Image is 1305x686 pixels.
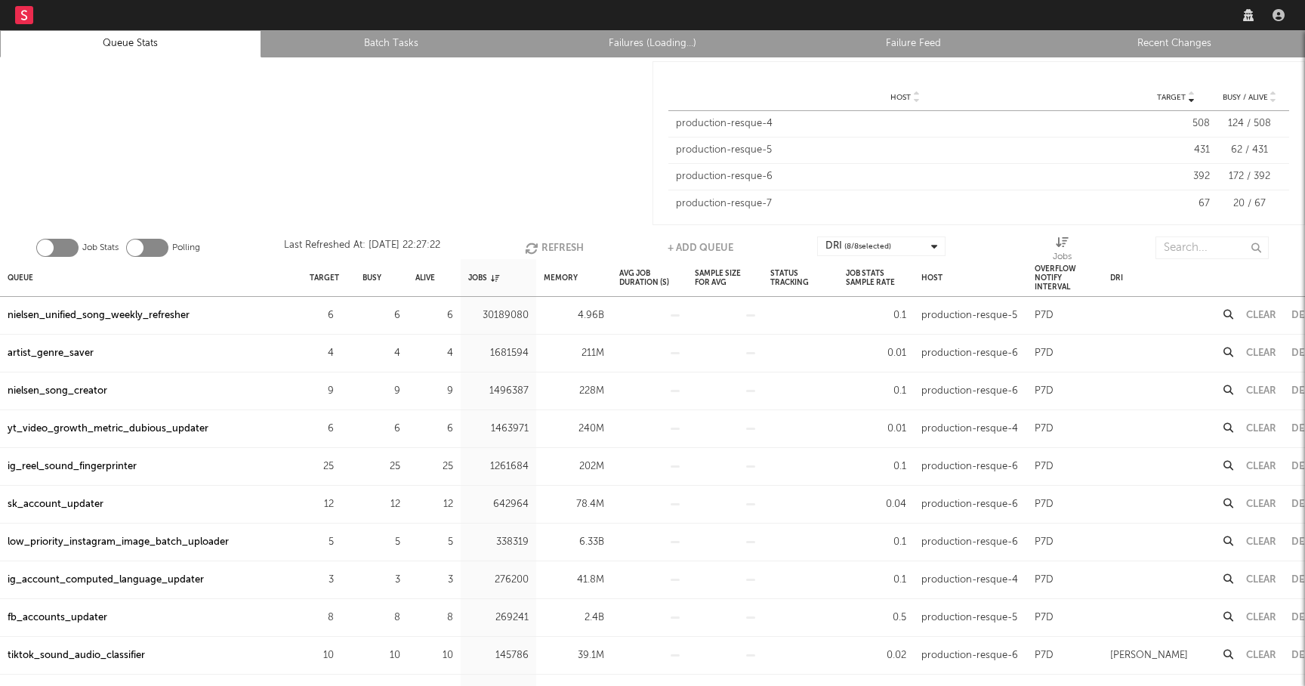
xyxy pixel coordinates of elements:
[846,345,906,363] div: 0.01
[544,458,604,476] div: 202M
[310,496,334,514] div: 12
[270,35,514,53] a: Batch Tasks
[1246,613,1276,623] button: Clear
[1142,143,1210,158] div: 431
[8,647,145,665] a: tiktok_sound_audio_classifier
[310,533,334,552] div: 5
[846,496,906,514] div: 0.04
[921,261,942,294] div: Host
[921,345,1018,363] div: production-resque-6
[415,647,453,665] div: 10
[1035,458,1054,476] div: P7D
[1246,575,1276,585] button: Clear
[362,496,400,514] div: 12
[8,571,204,589] a: ig_account_computed_language_updater
[1217,169,1282,184] div: 172 / 392
[415,609,453,627] div: 8
[619,261,680,294] div: Avg Job Duration (s)
[8,458,137,476] a: ig_reel_sound_fingerprinter
[1053,236,1072,265] div: Jobs
[1142,169,1210,184] div: 392
[544,609,604,627] div: 2.4B
[846,420,906,438] div: 0.01
[1157,93,1186,102] span: Target
[8,382,107,400] a: nielsen_song_creator
[1217,143,1282,158] div: 62 / 431
[544,533,604,552] div: 6.33B
[676,143,1134,158] div: production-resque-5
[544,496,604,514] div: 78.4M
[1035,261,1095,294] div: Overflow Notify Interval
[921,533,1018,552] div: production-resque-6
[8,533,229,552] div: low_priority_instagram_image_batch_uploader
[310,458,334,476] div: 25
[921,307,1017,325] div: production-resque-5
[468,261,499,294] div: Jobs
[8,420,208,438] a: yt_video_growth_metric_dubious_updater
[921,647,1018,665] div: production-resque-6
[8,307,190,325] a: nielsen_unified_song_weekly_refresher
[468,647,529,665] div: 145786
[544,571,604,589] div: 41.8M
[921,496,1018,514] div: production-resque-6
[1035,533,1054,552] div: P7D
[1035,571,1054,589] div: P7D
[415,345,453,363] div: 4
[1246,537,1276,547] button: Clear
[310,647,334,665] div: 10
[1035,307,1054,325] div: P7D
[1035,345,1054,363] div: P7D
[8,609,107,627] a: fb_accounts_updater
[310,571,334,589] div: 3
[530,35,775,53] a: Failures (Loading...)
[310,420,334,438] div: 6
[1035,609,1054,627] div: P7D
[1110,261,1123,294] div: DRI
[846,382,906,400] div: 0.1
[362,307,400,325] div: 6
[544,420,604,438] div: 240M
[844,237,891,255] span: ( 8 / 8 selected)
[362,382,400,400] div: 9
[415,496,453,514] div: 12
[415,571,453,589] div: 3
[310,382,334,400] div: 9
[825,237,891,255] div: DRI
[846,533,906,552] div: 0.1
[362,458,400,476] div: 25
[468,307,529,325] div: 30189080
[415,261,435,294] div: Alive
[310,345,334,363] div: 4
[846,307,906,325] div: 0.1
[770,261,831,294] div: Status Tracking
[921,382,1018,400] div: production-resque-6
[676,169,1134,184] div: production-resque-6
[362,345,400,363] div: 4
[468,345,529,363] div: 1681594
[676,196,1134,212] div: production-resque-7
[1035,382,1054,400] div: P7D
[172,239,200,257] label: Polling
[544,307,604,325] div: 4.96B
[8,261,33,294] div: Queue
[1052,35,1297,53] a: Recent Changes
[1246,462,1276,471] button: Clear
[1110,647,1188,665] div: [PERSON_NAME]
[362,261,381,294] div: Busy
[8,345,94,363] a: artist_genre_saver
[668,236,733,259] button: + Add Queue
[8,496,103,514] a: sk_account_updater
[468,609,529,627] div: 269241
[1246,499,1276,509] button: Clear
[1217,196,1282,212] div: 20 / 67
[468,571,529,589] div: 276200
[846,571,906,589] div: 0.1
[1035,496,1054,514] div: P7D
[544,345,604,363] div: 211M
